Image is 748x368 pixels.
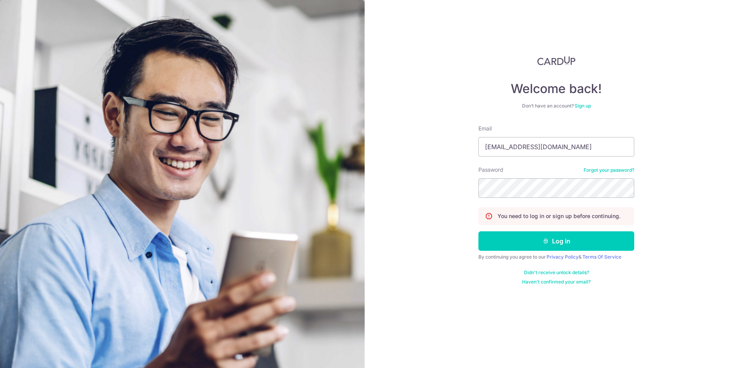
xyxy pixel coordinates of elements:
[575,103,591,109] a: Sign up
[497,212,621,220] p: You need to log in or sign up before continuing.
[478,231,634,251] button: Log in
[522,279,591,285] a: Haven't confirmed your email?
[584,167,634,173] a: Forgot your password?
[547,254,579,260] a: Privacy Policy
[582,254,621,260] a: Terms Of Service
[478,254,634,260] div: By continuing you agree to our &
[524,269,589,276] a: Didn't receive unlock details?
[478,81,634,97] h4: Welcome back!
[478,166,503,174] label: Password
[478,103,634,109] div: Don’t have an account?
[478,125,492,132] label: Email
[537,56,575,65] img: CardUp Logo
[478,137,634,157] input: Enter your Email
